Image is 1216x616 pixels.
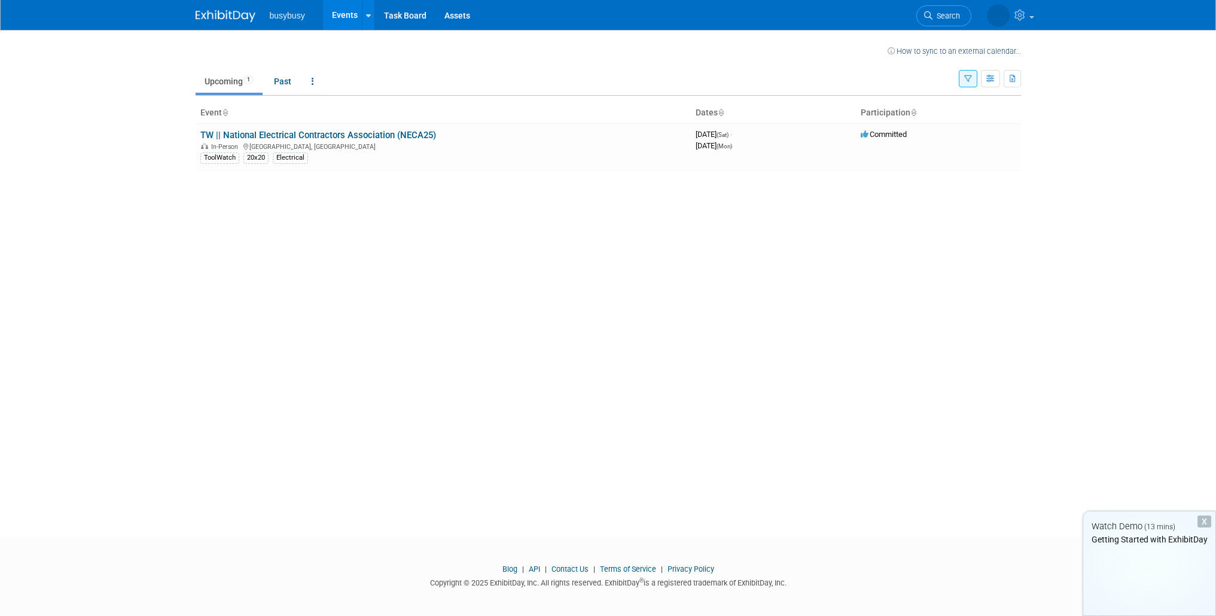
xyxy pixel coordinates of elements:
[691,103,856,123] th: Dates
[1083,533,1215,545] div: Getting Started with ExhibitDay
[211,143,242,151] span: In-Person
[717,143,732,150] span: (Mon)
[888,47,1021,56] a: How to sync to an external calendar...
[668,565,714,574] a: Privacy Policy
[658,565,666,574] span: |
[696,130,732,139] span: [DATE]
[273,153,308,163] div: Electrical
[529,565,540,574] a: API
[717,132,729,138] span: (Sat)
[200,153,239,163] div: ToolWatch
[201,143,208,149] img: In-Person Event
[196,103,691,123] th: Event
[910,108,916,117] a: Sort by Participation Type
[696,141,732,150] span: [DATE]
[502,565,517,574] a: Blog
[932,11,960,20] span: Search
[1083,520,1215,533] div: Watch Demo
[519,565,527,574] span: |
[196,70,263,93] a: Upcoming1
[856,103,1021,123] th: Participation
[265,70,300,93] a: Past
[639,577,644,584] sup: ®
[196,10,255,22] img: ExhibitDay
[222,108,228,117] a: Sort by Event Name
[987,4,1010,27] img: Heather Nolte
[270,11,305,20] span: busybusy
[243,153,269,163] div: 20x20
[200,141,686,151] div: [GEOGRAPHIC_DATA], [GEOGRAPHIC_DATA]
[718,108,724,117] a: Sort by Start Date
[542,565,550,574] span: |
[551,565,589,574] a: Contact Us
[200,130,436,141] a: TW || National Electrical Contractors Association (NECA25)
[600,565,656,574] a: Terms of Service
[590,565,598,574] span: |
[243,75,254,84] span: 1
[861,130,907,139] span: Committed
[730,130,732,139] span: -
[1197,516,1211,527] div: Dismiss
[1144,523,1175,531] span: (13 mins)
[916,5,971,26] a: Search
